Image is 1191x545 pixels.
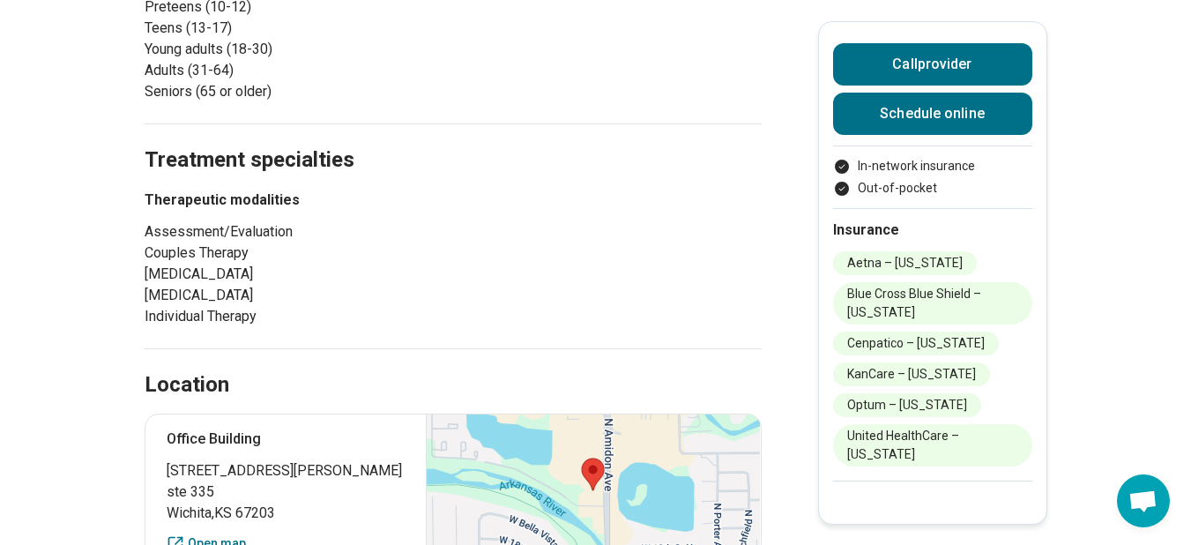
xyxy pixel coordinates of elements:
[145,103,762,175] h2: Treatment specialties
[145,264,391,285] li: [MEDICAL_DATA]
[167,429,406,450] p: Office Building
[833,179,1032,198] li: Out-of-pocket
[145,190,391,211] h3: Therapeutic modalities
[145,370,229,400] h2: Location
[167,503,406,524] span: Wichita , KS 67203
[1117,474,1170,527] div: Open chat
[833,220,1032,241] h2: Insurance
[833,393,981,417] li: Optum – [US_STATE]
[833,43,1032,86] button: Callprovider
[833,332,999,355] li: Cenpatico – [US_STATE]
[833,157,1032,198] ul: Payment options
[145,285,391,306] li: [MEDICAL_DATA]
[833,424,1032,467] li: United HealthCare – [US_STATE]
[833,157,1032,175] li: In-network insurance
[145,18,446,39] li: Teens (13-17)
[833,93,1032,135] a: Schedule online
[145,221,391,243] li: Assessment/Evaluation
[167,460,406,482] span: [STREET_ADDRESS][PERSON_NAME]
[167,482,406,503] span: ste 335
[145,243,391,264] li: Couples Therapy
[145,306,391,327] li: Individual Therapy
[145,39,446,60] li: Young adults (18-30)
[833,282,1032,325] li: Blue Cross Blue Shield – [US_STATE]
[145,60,446,81] li: Adults (31-64)
[145,81,446,102] li: Seniors (65 or older)
[833,362,990,386] li: KanCare – [US_STATE]
[833,251,977,275] li: Aetna – [US_STATE]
